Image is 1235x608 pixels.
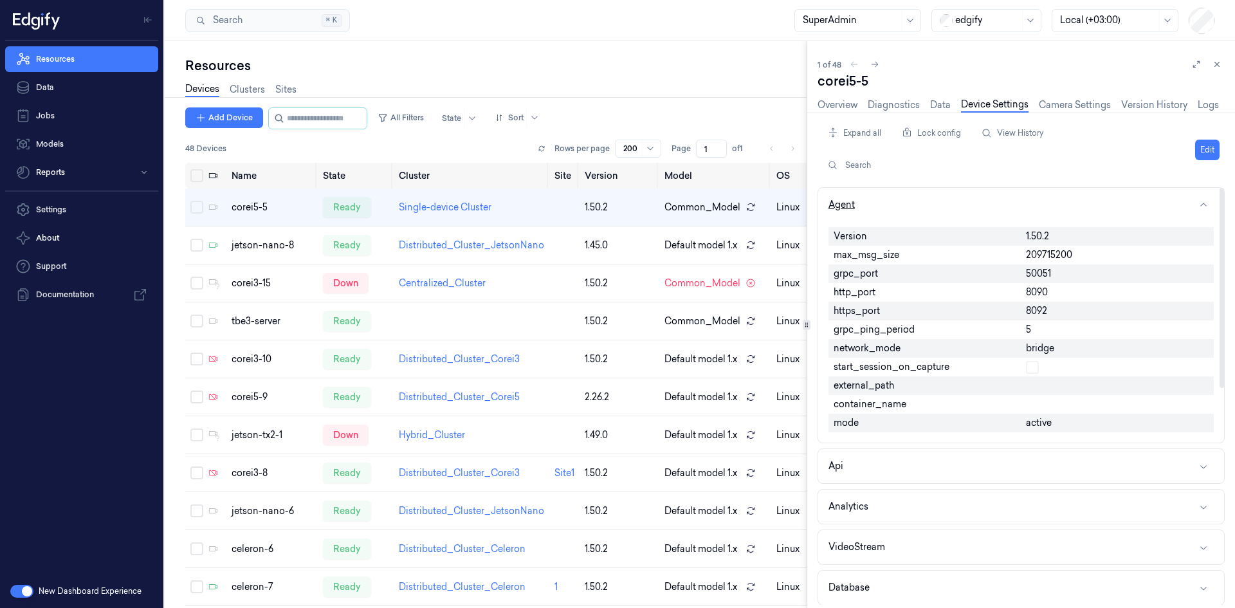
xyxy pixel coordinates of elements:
div: celeron-6 [232,542,313,556]
p: linux [776,201,818,214]
a: Distributed_Cluster_Celeron [399,543,526,555]
span: Common_Model [664,201,740,214]
button: Select row [190,580,203,593]
span: Default model 1.x [664,428,737,442]
a: Resources [5,46,158,72]
th: Site [549,163,580,189]
div: corei5-5 [818,72,1225,90]
p: linux [776,542,818,556]
div: VideoStream [828,540,885,554]
button: Select row [190,504,203,517]
span: Page [672,143,691,154]
th: OS [771,163,823,189]
div: down [323,273,369,293]
a: Support [5,253,158,279]
div: Analytics [828,500,868,513]
a: Distributed_Cluster_Corei3 [399,467,520,479]
div: 1.50.2 [585,353,654,366]
div: Lock config [897,121,966,145]
div: ready [323,501,371,521]
button: Agent [818,188,1224,222]
span: 8092 [1026,304,1047,318]
a: Data [5,75,158,100]
div: celeron-7 [232,580,313,594]
a: Device Settings [961,98,1029,113]
div: ready [323,311,371,331]
div: 1.50.2 [585,315,654,328]
div: Api [828,459,843,473]
th: Name [226,163,318,189]
a: Distributed_Cluster_Corei3 [399,353,520,365]
span: Common_Model [664,277,740,290]
button: All Filters [372,107,429,128]
span: grpc_ping_period [834,323,915,336]
a: Hybrid_Cluster [399,429,465,441]
div: jetson-nano-6 [232,504,313,518]
a: Jobs [5,103,158,129]
span: 50051 [1026,267,1051,281]
a: Clusters [230,83,265,97]
span: 1 of 48 [818,59,841,70]
div: ready [323,235,371,255]
div: ready [323,463,371,483]
span: external_path [834,379,894,392]
span: 209715200 [1026,248,1072,262]
p: Rows per page [554,143,610,154]
button: Api [818,449,1224,483]
a: Camera Settings [1039,98,1111,112]
a: Devices [185,82,219,97]
a: Documentation [5,282,158,308]
div: 1.45.0 [585,239,654,252]
p: linux [776,239,818,252]
p: linux [776,315,818,328]
span: Version [834,230,867,243]
p: linux [776,391,818,404]
button: Select row [190,201,203,214]
a: Version History [1121,98,1187,112]
a: Models [5,131,158,157]
a: Distributed_Cluster_JetsonNano [399,239,544,251]
a: Distributed_Cluster_JetsonNano [399,505,544,517]
a: Logs [1198,98,1219,112]
span: Default model 1.x [664,391,737,404]
button: Select row [190,353,203,365]
span: Default model 1.x [664,580,737,594]
p: linux [776,353,818,366]
div: Agent [818,222,1224,443]
span: 5 [1026,323,1031,336]
span: Search [208,14,242,27]
button: About [5,225,158,251]
div: jetson-tx2-1 [232,428,313,442]
p: linux [776,580,818,594]
span: Default model 1.x [664,542,737,556]
a: Sites [275,83,297,97]
button: Search⌘K [185,9,350,32]
span: mode [834,416,859,430]
div: Database [828,581,870,594]
span: http_port [834,286,875,299]
div: 1.50.2 [585,504,654,518]
div: ready [323,387,371,407]
button: Add Device [185,107,263,128]
button: Select row [190,542,203,555]
div: tbe3-server [232,315,313,328]
a: Distributed_Cluster_Corei5 [399,391,520,403]
div: ready [323,349,371,369]
div: corei3-8 [232,466,313,480]
div: ready [323,197,371,217]
button: Reports [5,160,158,185]
button: Select row [190,391,203,403]
th: Model [659,163,771,189]
span: bridge [1026,342,1054,355]
div: 1.50.2 [585,580,654,594]
a: Single-device Cluster [399,201,491,213]
span: max_msg_size [834,248,899,262]
div: Agent [828,198,855,212]
button: Select row [190,239,203,252]
button: Select row [190,315,203,327]
div: ready [323,576,371,597]
th: State [318,163,394,189]
p: linux [776,428,818,442]
span: 48 Devices [185,143,226,154]
div: ready [323,539,371,559]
